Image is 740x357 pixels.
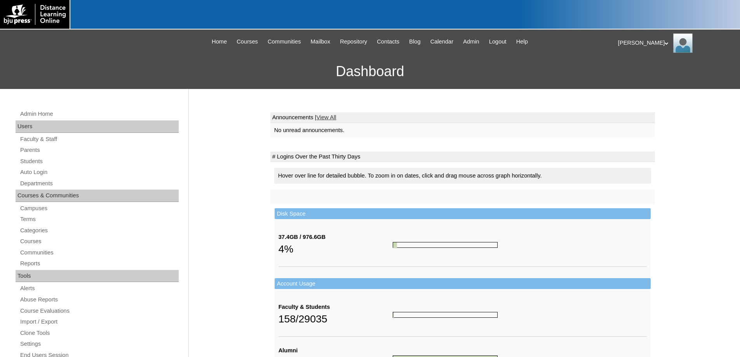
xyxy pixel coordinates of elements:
a: Import / Export [19,317,179,327]
div: 4% [279,241,393,257]
td: Disk Space [275,208,651,219]
div: Tools [16,270,179,282]
h3: Dashboard [4,54,736,89]
a: Campuses [19,204,179,213]
a: Communities [19,248,179,258]
span: Admin [463,37,479,46]
a: Courses [233,37,262,46]
a: Courses [19,237,179,246]
div: 158/29035 [279,311,393,327]
span: Calendar [430,37,453,46]
div: Alumni [279,347,393,355]
a: Communities [264,37,305,46]
td: Announcements | [270,112,655,123]
span: Courses [237,37,258,46]
a: Blog [405,37,424,46]
a: Calendar [427,37,457,46]
div: 37.4GB / 976.6GB [279,233,393,241]
a: Reports [19,259,179,268]
img: Pam Miller / Distance Learning Online Staff [673,33,693,53]
a: Departments [19,179,179,188]
a: Admin [459,37,483,46]
a: Settings [19,339,179,349]
td: No unread announcements. [270,123,655,138]
a: Terms [19,214,179,224]
a: Contacts [373,37,403,46]
div: Faculty & Students [279,303,393,311]
div: Courses & Communities [16,190,179,202]
a: Course Evaluations [19,306,179,316]
span: Logout [489,37,507,46]
div: [PERSON_NAME] [618,33,732,53]
span: Mailbox [311,37,331,46]
a: Students [19,157,179,166]
a: View All [316,114,336,120]
a: Admin Home [19,109,179,119]
img: logo-white.png [4,4,66,25]
span: Contacts [377,37,399,46]
a: Abuse Reports [19,295,179,305]
a: Faculty & Staff [19,134,179,144]
a: Alerts [19,284,179,293]
a: Categories [19,226,179,235]
a: Help [512,37,532,46]
td: Account Usage [275,278,651,289]
a: Logout [485,37,510,46]
a: Mailbox [307,37,334,46]
div: Hover over line for detailed bubble. To zoom in on dates, click and drag mouse across graph horiz... [274,168,651,184]
div: Users [16,120,179,133]
a: Repository [336,37,371,46]
td: # Logins Over the Past Thirty Days [270,152,655,162]
span: Blog [409,37,420,46]
a: Home [208,37,231,46]
a: Clone Tools [19,328,179,338]
a: Parents [19,145,179,155]
span: Communities [268,37,301,46]
a: Auto Login [19,167,179,177]
span: Repository [340,37,367,46]
span: Help [516,37,528,46]
span: Home [212,37,227,46]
